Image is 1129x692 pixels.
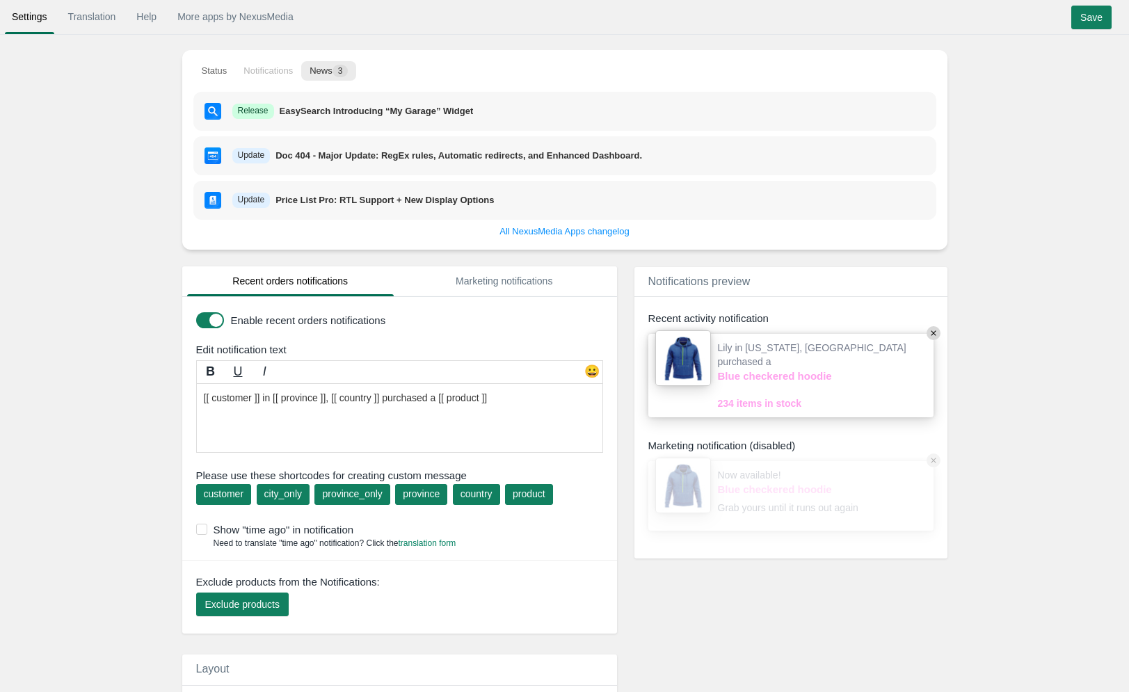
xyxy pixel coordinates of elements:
[718,341,927,396] div: Lily in [US_STATE], [GEOGRAPHIC_DATA] purchased a
[280,105,474,118] p: EasySearch Introducing “My Garage” Widget
[333,65,349,77] span: 3
[196,383,603,453] textarea: [[ customer ]] in [[ province ]], [[ country ]] purchased a [[ product ]]
[232,193,271,208] span: Update
[196,538,456,549] div: Need to translate "time ago" notification? Click the
[301,61,356,81] button: News3
[718,396,802,410] span: 234 items in stock
[196,468,603,483] span: Please use these shortcodes for creating custom message
[206,364,215,378] b: B
[499,225,629,239] a: All NexusMedia Apps changelog
[655,330,711,386] img: 80x80_sample.jpg
[1071,6,1112,29] input: Save
[232,104,274,119] span: Release
[170,4,301,29] a: More apps by NexusMedia
[718,482,864,497] a: Blue checkered hoodie
[231,313,600,328] label: Enable recent orders notifications
[322,487,382,501] div: province_only
[205,599,280,610] span: Exclude products
[193,61,236,81] button: Status
[718,468,864,524] div: Now available! Grab yours until it runs out again
[461,487,493,501] div: country
[264,487,302,501] div: city_only
[403,487,440,501] div: province
[196,574,380,589] span: Exclude products from the Notifications:
[193,181,936,220] a: Update Price List Pro: RTL Support + New Display Options
[204,487,244,501] div: customer
[5,4,54,29] a: Settings
[193,92,936,131] a: Release EasySearch Introducing “My Garage” Widget
[196,522,610,537] label: Show "time ago" in notification
[61,4,123,29] a: Translation
[718,369,864,383] a: Blue checkered hoodie
[196,663,230,675] span: Layout
[196,593,289,616] button: Exclude products
[275,194,494,207] p: Price List Pro: RTL Support + New Display Options
[129,4,163,29] a: Help
[582,363,602,384] div: 😀
[399,538,456,548] a: translation form
[193,136,936,175] a: Update Doc 404 - Major Update: RegEx rules, Automatic redirects, and Enhanced Dashboard.
[187,266,394,296] a: Recent orders notifications
[232,148,271,163] span: Update
[655,458,711,513] img: 80x80_sample.jpg
[233,364,242,378] u: U
[513,487,545,501] div: product
[275,150,642,163] p: Doc 404 - Major Update: RegEx rules, Automatic redirects, and Enhanced Dashboard.
[648,275,751,287] span: Notifications preview
[648,311,934,325] div: Recent activity notification
[263,364,266,378] i: I
[401,266,608,296] a: Marketing notifications
[186,342,620,357] div: Edit notification text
